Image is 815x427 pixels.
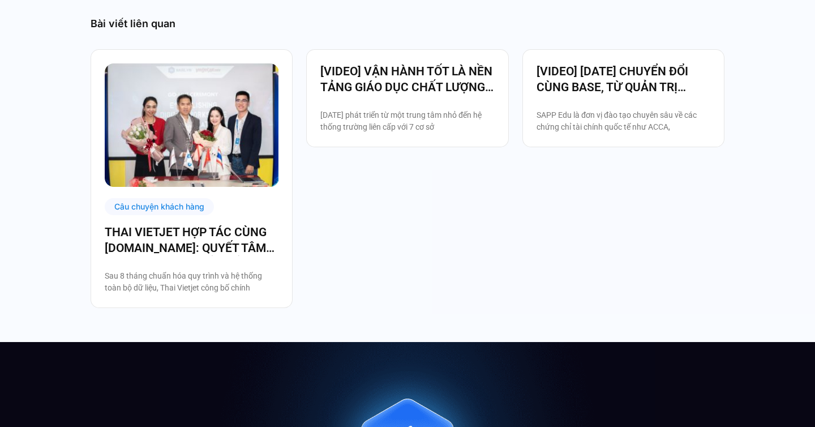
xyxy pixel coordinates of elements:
div: Câu chuyện khách hàng [105,198,214,216]
p: [DATE] phát triển từ một trung tâm nhỏ đến hệ thống trường liên cấp với 7 cơ sở [320,109,494,133]
div: Bài viết liên quan [91,16,724,31]
a: THAI VIETJET HỢP TÁC CÙNG [DOMAIN_NAME]: QUYẾT TÂM “CẤT CÁNH” CHUYỂN ĐỔI SỐ [105,224,278,256]
p: SAPP Edu là đơn vị đào tạo chuyên sâu về các chứng chỉ tài chính quốc tế như ACCA, [537,109,710,133]
a: [VIDEO] VẬN HÀNH TỐT LÀ NỀN TẢNG GIÁO DỤC CHẤT LƯỢNG – BAMBOO SCHOOL CHỌN BASE [320,63,494,95]
a: [VIDEO] [DATE] CHUYỂN ĐỔI CÙNG BASE, TỪ QUẢN TRỊ NHÂN SỰ ĐẾN VẬN HÀNH TOÀN BỘ TỔ CHỨC TẠI [GEOGRA... [537,63,710,95]
p: Sau 8 tháng chuẩn hóa quy trình và hệ thống toàn bộ dữ liệu, Thai Vietjet công bố chính [105,270,278,294]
